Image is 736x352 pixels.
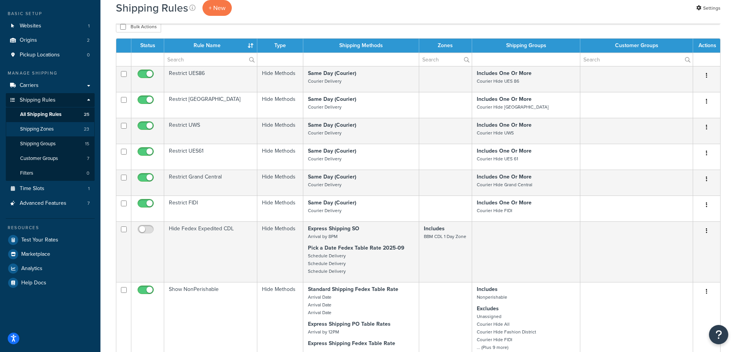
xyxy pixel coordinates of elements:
[87,200,90,207] span: 7
[257,144,303,170] td: Hide Methods
[477,155,518,162] small: Courier Hide UES 61
[477,199,532,207] strong: Includes One Or More
[131,39,164,53] th: Status
[6,276,95,290] li: Help Docs
[20,111,61,118] span: All Shipping Rules
[87,155,89,162] span: 7
[308,155,342,162] small: Courier Delivery
[257,66,303,92] td: Hide Methods
[21,251,50,258] span: Marketplace
[164,170,257,196] td: Restrict Grand Central
[477,95,532,103] strong: Includes One Or More
[6,10,95,17] div: Basic Setup
[6,48,95,62] a: Pickup Locations 0
[6,151,95,166] li: Customer Groups
[20,185,44,192] span: Time Slots
[303,39,419,53] th: Shipping Methods
[308,207,342,214] small: Courier Delivery
[20,52,60,58] span: Pickup Locations
[308,285,398,293] strong: Standard Shipping Fedex Table Rate
[21,280,46,286] span: Help Docs
[20,97,56,104] span: Shipping Rules
[308,224,359,233] strong: Express Shipping SO
[20,141,56,147] span: Shipping Groups
[164,196,257,221] td: Restrict FIDI
[164,118,257,144] td: Restrict UWS
[6,166,95,180] a: Filters 0
[6,93,95,181] li: Shipping Rules
[84,111,89,118] span: 25
[6,182,95,196] a: Time Slots 1
[6,196,95,211] li: Advanced Features
[308,78,342,85] small: Courier Delivery
[419,53,472,66] input: Search
[308,339,395,347] strong: Express Shipping Fedex Table Rate
[693,39,720,53] th: Actions
[6,19,95,33] li: Websites
[6,48,95,62] li: Pickup Locations
[6,224,95,231] div: Resources
[308,294,331,316] small: Arrival Date Arrival Date Arrival Date
[257,170,303,196] td: Hide Methods
[477,207,512,214] small: Courier Hide FIDI
[6,33,95,48] a: Origins 2
[116,0,188,15] h1: Shipping Rules
[477,129,514,136] small: Courier Hide UWS
[6,122,95,136] a: Shipping Zones 23
[6,107,95,122] li: All Shipping Rules
[6,93,95,107] a: Shipping Rules
[477,313,536,351] small: Unassigned Courier Hide All Courier Hide Fashion District Courier Hide FIDI ... (Plus 9 more)
[257,221,303,282] td: Hide Methods
[6,196,95,211] a: Advanced Features 7
[20,37,37,44] span: Origins
[257,196,303,221] td: Hide Methods
[6,137,95,151] a: Shipping Groups 15
[6,122,95,136] li: Shipping Zones
[20,155,58,162] span: Customer Groups
[580,39,693,53] th: Customer Groups
[6,262,95,275] a: Analytics
[6,78,95,93] li: Carriers
[257,39,303,53] th: Type
[424,224,445,233] strong: Includes
[164,66,257,92] td: Restrict UES86
[308,244,405,252] strong: Pick a Date Fedex Table Rate 2025-09
[6,182,95,196] li: Time Slots
[477,304,499,313] strong: Excludes
[6,233,95,247] a: Test Your Rates
[308,69,356,77] strong: Same Day (Courier)
[308,95,356,103] strong: Same Day (Courier)
[424,233,466,240] small: BBM CDL 1 Day Zone
[164,53,257,66] input: Search
[308,233,338,240] small: Arrival by 8PM
[308,147,356,155] strong: Same Day (Courier)
[477,69,532,77] strong: Includes One Or More
[308,199,356,207] strong: Same Day (Courier)
[21,265,42,272] span: Analytics
[6,107,95,122] a: All Shipping Rules 25
[477,285,498,293] strong: Includes
[164,92,257,118] td: Restrict [GEOGRAPHIC_DATA]
[20,82,39,89] span: Carriers
[20,200,66,207] span: Advanced Features
[472,39,580,53] th: Shipping Groups
[477,181,532,188] small: Courier Hide Grand Central
[6,247,95,261] a: Marketplace
[477,173,532,181] strong: Includes One Or More
[88,185,90,192] span: 1
[164,144,257,170] td: Restrict UES61
[709,325,728,344] button: Open Resource Center
[580,53,693,66] input: Search
[6,19,95,33] a: Websites 1
[87,170,89,177] span: 0
[20,23,41,29] span: Websites
[308,129,342,136] small: Courier Delivery
[164,39,257,53] th: Rule Name : activate to sort column ascending
[6,137,95,151] li: Shipping Groups
[84,126,89,133] span: 23
[308,104,342,111] small: Courier Delivery
[20,126,54,133] span: Shipping Zones
[88,23,90,29] span: 1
